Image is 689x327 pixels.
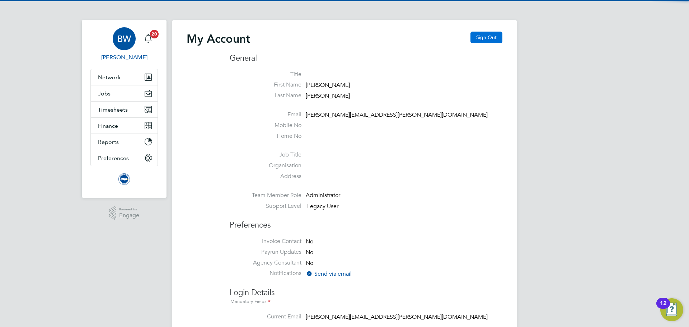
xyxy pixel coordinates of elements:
[306,249,313,256] span: No
[187,32,250,46] h2: My Account
[119,212,139,219] span: Engage
[306,82,350,89] span: [PERSON_NAME]
[90,53,158,62] span: Becky Wallis
[98,90,111,97] span: Jobs
[109,206,140,220] a: Powered byEngage
[306,192,374,199] div: Administrator
[230,151,301,159] label: Job Title
[306,313,488,321] span: [PERSON_NAME][EMAIL_ADDRESS][PERSON_NAME][DOMAIN_NAME]
[90,27,158,62] a: BW[PERSON_NAME]
[230,71,301,78] label: Title
[230,213,502,230] h3: Preferences
[230,162,301,169] label: Organisation
[90,173,158,185] a: Go to home page
[98,106,128,113] span: Timesheets
[660,298,683,321] button: Open Resource Center, 12 new notifications
[306,238,313,245] span: No
[230,238,301,245] label: Invoice Contact
[307,203,338,210] span: Legacy User
[230,53,502,64] h3: General
[91,134,158,150] button: Reports
[91,150,158,166] button: Preferences
[230,192,301,199] label: Team Member Role
[230,202,301,210] label: Support Level
[306,260,313,267] span: No
[119,206,139,212] span: Powered by
[98,155,129,162] span: Preferences
[470,32,502,43] button: Sign Out
[230,313,301,321] label: Current Email
[98,74,121,81] span: Network
[660,303,666,313] div: 12
[141,27,155,50] a: 20
[230,280,502,306] h3: Login Details
[230,122,301,129] label: Mobile No
[98,139,119,145] span: Reports
[91,118,158,134] button: Finance
[230,92,301,99] label: Last Name
[230,111,301,118] label: Email
[230,298,502,306] div: Mandatory Fields
[82,20,167,198] nav: Main navigation
[117,34,131,43] span: BW
[91,85,158,101] button: Jobs
[230,270,301,277] label: Notifications
[306,270,352,277] span: Send via email
[306,92,350,99] span: [PERSON_NAME]
[118,173,130,185] img: brightonandhovealbion-logo-retina.png
[230,248,301,256] label: Payrun Updates
[150,30,159,38] span: 20
[98,122,118,129] span: Finance
[306,111,488,118] span: [PERSON_NAME][EMAIL_ADDRESS][PERSON_NAME][DOMAIN_NAME]
[230,132,301,140] label: Home No
[230,259,301,267] label: Agency Consultant
[230,81,301,89] label: First Name
[91,69,158,85] button: Network
[230,173,301,180] label: Address
[91,102,158,117] button: Timesheets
